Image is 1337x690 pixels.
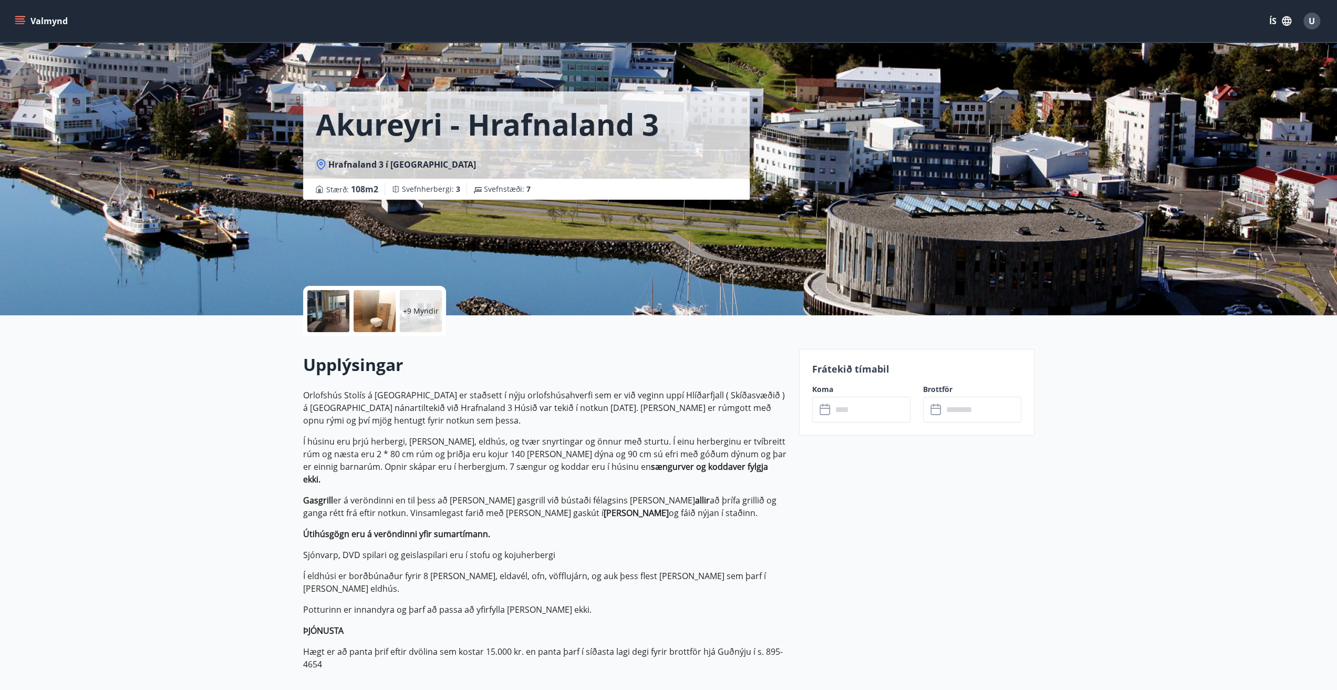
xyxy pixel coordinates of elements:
span: Hrafnaland 3 í [GEOGRAPHIC_DATA] [328,159,476,170]
strong: allir [695,495,710,506]
p: Potturinn er innandyra og þarf að passa að yfirfylla [PERSON_NAME] ekki. [303,603,786,616]
button: menu [13,12,72,30]
p: Orlofshús Stolís á [GEOGRAPHIC_DATA] er staðsett í nýju orlofshúsahverfi sem er við veginn uppí H... [303,389,786,427]
strong: ÞJÓNUSTA [303,625,344,636]
span: 3 [456,184,460,194]
span: Svefnherbergi : [402,184,460,194]
p: Frátekið tímabil [812,362,1021,376]
h1: Akureyri - Hrafnaland 3 [316,104,659,144]
button: U [1299,8,1324,34]
label: Brottför [923,384,1021,395]
p: +9 Myndir [403,306,439,316]
h2: Upplýsingar [303,353,786,376]
span: Stærð : [326,183,378,195]
label: Koma [812,384,910,395]
p: er á veröndinni en til þess að [PERSON_NAME] gasgrill við bústaði félagsins [PERSON_NAME] að þríf... [303,494,786,519]
p: Í eldhúsi er borðbúnaður fyrir 8 [PERSON_NAME], eldavél, ofn, vöfflujárn, og auk þess flest [PERS... [303,570,786,595]
span: 7 [526,184,531,194]
strong: [PERSON_NAME] [604,507,669,519]
p: Sjónvarp, DVD spilari og geislaspilari eru í stofu og kojuherbergi [303,549,786,561]
span: Svefnstæði : [484,184,531,194]
strong: Útihúsgögn eru á veröndinni yfir sumartímann. [303,528,490,540]
span: U [1309,15,1315,27]
span: 108 m2 [351,183,378,195]
strong: Gasgrill [303,495,333,506]
p: Í húsinu eru þrjú herbergi, [PERSON_NAME], eldhús, og tvær snyrtingar og önnur með sturtu. Í einu... [303,435,786,486]
button: ÍS [1263,12,1297,30]
p: Hægt er að panta þrif eftir dvölina sem kostar 15.000 kr. en panta þarf í síðasta lagi degi fyrir... [303,645,786,671]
